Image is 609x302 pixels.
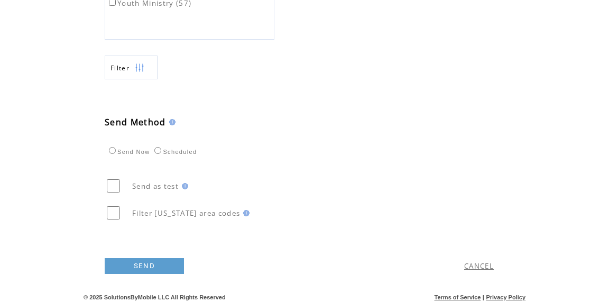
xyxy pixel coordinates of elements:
[106,149,150,155] label: Send Now
[135,56,144,80] img: filters.png
[132,208,240,218] span: Filter [US_STATE] area codes
[84,294,226,300] span: © 2025 SolutionsByMobile LLC All Rights Reserved
[109,147,116,154] input: Send Now
[132,181,179,191] span: Send as test
[486,294,525,300] a: Privacy Policy
[166,119,176,125] img: help.gif
[464,261,494,271] a: CANCEL
[154,147,161,154] input: Scheduled
[435,294,481,300] a: Terms of Service
[105,56,158,79] a: Filter
[240,210,250,216] img: help.gif
[483,294,484,300] span: |
[105,258,184,274] a: SEND
[105,116,166,128] span: Send Method
[152,149,197,155] label: Scheduled
[110,63,130,72] span: Show filters
[179,183,188,189] img: help.gif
